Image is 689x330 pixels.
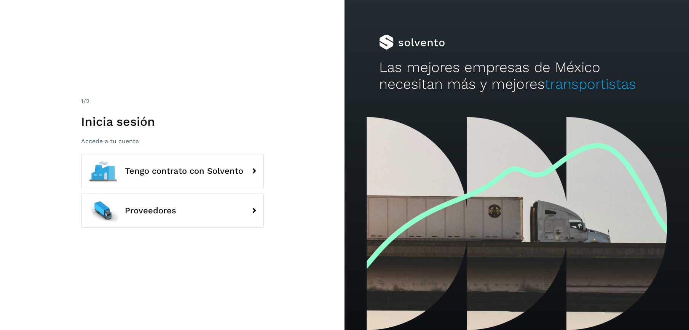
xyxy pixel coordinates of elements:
[81,138,264,145] p: Accede a tu cuenta
[81,194,264,228] button: Proveedores
[545,76,636,92] span: transportistas
[125,206,176,215] span: Proveedores
[125,167,243,176] span: Tengo contrato con Solvento
[81,97,264,106] div: /2
[81,154,264,188] button: Tengo contrato con Solvento
[379,59,655,93] h2: Las mejores empresas de México necesitan más y mejores
[81,114,264,129] h1: Inicia sesión
[81,98,83,105] span: 1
